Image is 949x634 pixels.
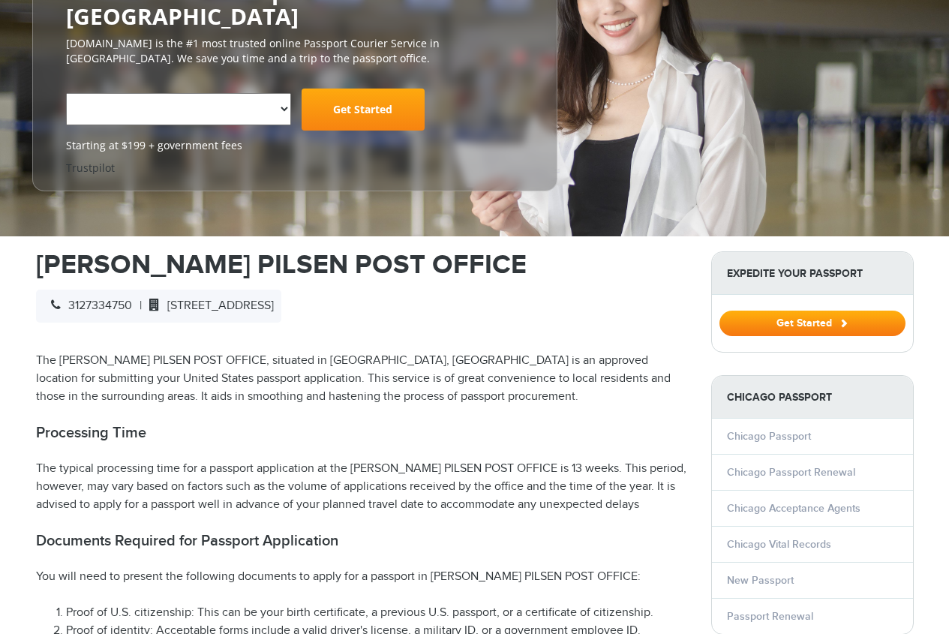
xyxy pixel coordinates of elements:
[36,352,689,406] p: The [PERSON_NAME] PILSEN POST OFFICE, situated in [GEOGRAPHIC_DATA], [GEOGRAPHIC_DATA] is an appr...
[727,538,831,551] a: Chicago Vital Records
[36,532,689,550] h2: Documents Required for Passport Application
[727,466,855,479] a: Chicago Passport Renewal
[142,299,274,313] span: [STREET_ADDRESS]
[302,89,425,131] a: Get Started
[719,311,905,336] button: Get Started
[712,252,913,295] strong: Expedite Your Passport
[727,430,811,443] a: Chicago Passport
[36,460,689,514] p: The typical processing time for a passport application at the [PERSON_NAME] PILSEN POST OFFICE is...
[727,574,794,587] a: New Passport
[36,251,689,278] h1: [PERSON_NAME] PILSEN POST OFFICE
[719,317,905,329] a: Get Started
[712,376,913,419] strong: Chicago Passport
[66,36,524,66] p: [DOMAIN_NAME] is the #1 most trusted online Passport Courier Service in [GEOGRAPHIC_DATA]. We sav...
[66,138,524,153] span: Starting at $199 + government fees
[66,161,115,175] a: Trustpilot
[36,290,281,323] div: |
[44,299,132,313] span: 3127334750
[727,502,860,515] a: Chicago Acceptance Agents
[727,610,813,623] a: Passport Renewal
[36,568,689,586] p: You will need to present the following documents to apply for a passport in [PERSON_NAME] PILSEN ...
[36,424,689,442] h2: Processing Time
[66,604,689,622] li: Proof of U.S. citizenship: This can be your birth certificate, a previous U.S. passport, or a cer...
